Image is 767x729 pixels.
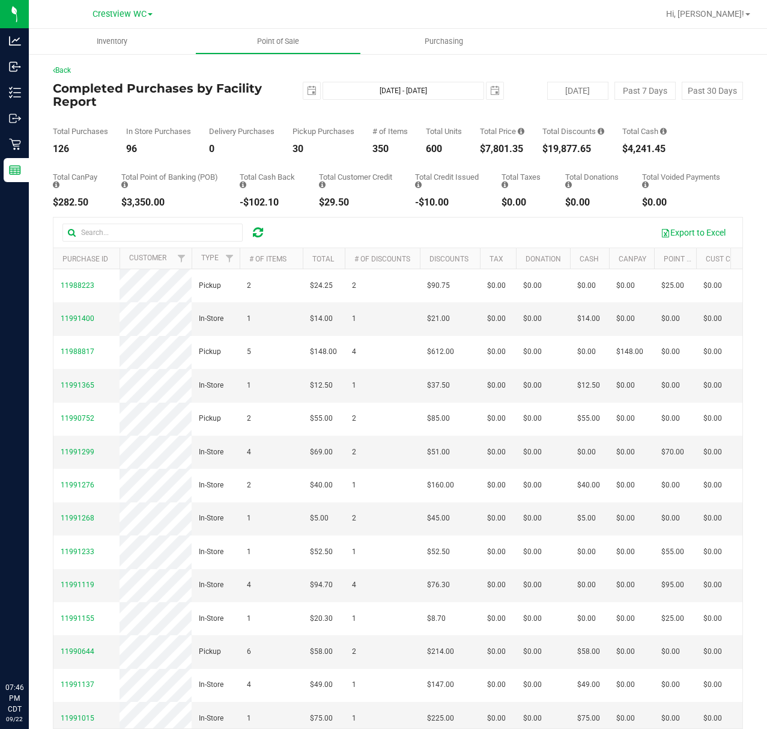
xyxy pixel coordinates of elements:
[53,127,108,135] div: Total Purchases
[703,380,722,391] span: $0.00
[240,173,300,189] div: Total Cash Back
[682,82,743,100] button: Past 30 Days
[616,413,635,424] span: $0.00
[209,144,274,154] div: 0
[172,248,192,269] a: Filter
[661,713,680,724] span: $0.00
[703,513,722,524] span: $0.00
[616,513,635,524] span: $0.00
[126,144,191,154] div: 96
[9,35,21,47] inline-svg: Analytics
[577,713,600,724] span: $75.00
[661,447,684,458] span: $70.00
[220,248,240,269] a: Filter
[703,546,722,558] span: $0.00
[352,546,356,558] span: 1
[703,613,722,624] span: $0.00
[490,255,503,263] a: Tax
[354,255,410,263] a: # of Discounts
[487,280,506,291] span: $0.00
[622,127,667,135] div: Total Cash
[616,480,635,491] span: $0.00
[310,380,333,391] span: $12.50
[310,546,333,558] span: $52.50
[542,144,604,154] div: $19,877.65
[319,198,397,207] div: $29.50
[565,181,572,189] i: Sum of all round-up-to-next-dollar total price adjustments for all purchases in the date range.
[577,646,600,657] span: $58.00
[53,198,103,207] div: $282.50
[61,614,94,623] span: 11991155
[523,346,542,358] span: $0.00
[247,413,251,424] span: 2
[703,447,722,458] span: $0.00
[577,679,600,691] span: $49.00
[616,546,635,558] span: $0.00
[616,380,635,391] span: $0.00
[577,413,600,424] span: $55.00
[310,447,333,458] span: $69.00
[427,380,450,391] span: $37.50
[518,127,524,135] i: Sum of the total prices of all purchases in the date range.
[247,679,251,691] span: 4
[199,546,223,558] span: In-Store
[121,198,222,207] div: $3,350.00
[352,613,356,624] span: 1
[706,255,750,263] a: Cust Credit
[62,224,243,242] input: Search...
[352,513,356,524] span: 2
[487,646,506,657] span: $0.00
[480,127,524,135] div: Total Price
[661,313,680,325] span: $0.00
[614,82,676,100] button: Past 7 Days
[247,646,251,657] span: 6
[61,548,94,556] span: 11991233
[352,313,356,325] span: 1
[247,513,251,524] span: 1
[199,313,223,325] span: In-Store
[565,173,624,189] div: Total Donations
[247,447,251,458] span: 4
[577,313,600,325] span: $14.00
[542,127,604,135] div: Total Discounts
[310,679,333,691] span: $49.00
[487,480,506,491] span: $0.00
[661,679,680,691] span: $0.00
[352,380,356,391] span: 1
[427,679,454,691] span: $147.00
[523,413,542,424] span: $0.00
[487,313,506,325] span: $0.00
[703,413,722,424] span: $0.00
[352,346,356,358] span: 4
[61,714,94,722] span: 11991015
[240,181,246,189] i: Sum of the cash-back amounts from rounded-up electronic payments for all purchases in the date ra...
[577,380,600,391] span: $12.50
[577,513,596,524] span: $5.00
[429,255,468,263] a: Discounts
[61,680,94,689] span: 11991137
[661,546,684,558] span: $55.00
[247,713,251,724] span: 1
[61,647,94,656] span: 11990644
[426,144,462,154] div: 600
[661,480,680,491] span: $0.00
[577,613,596,624] span: $0.00
[293,144,354,154] div: 30
[247,480,251,491] span: 2
[523,513,542,524] span: $0.00
[199,679,223,691] span: In-Store
[427,713,454,724] span: $225.00
[487,713,506,724] span: $0.00
[427,346,454,358] span: $612.00
[199,513,223,524] span: In-Store
[487,579,506,591] span: $0.00
[577,546,596,558] span: $0.00
[352,713,356,724] span: 1
[303,82,320,99] span: select
[703,579,722,591] span: $0.00
[660,127,667,135] i: Sum of the successful, non-voided cash payment transactions for all purchases in the date range. ...
[661,579,684,591] span: $95.00
[5,715,23,724] p: 09/22
[61,448,94,456] span: 11991299
[121,181,128,189] i: Sum of the successful, non-voided point-of-banking payment transactions, both via payment termina...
